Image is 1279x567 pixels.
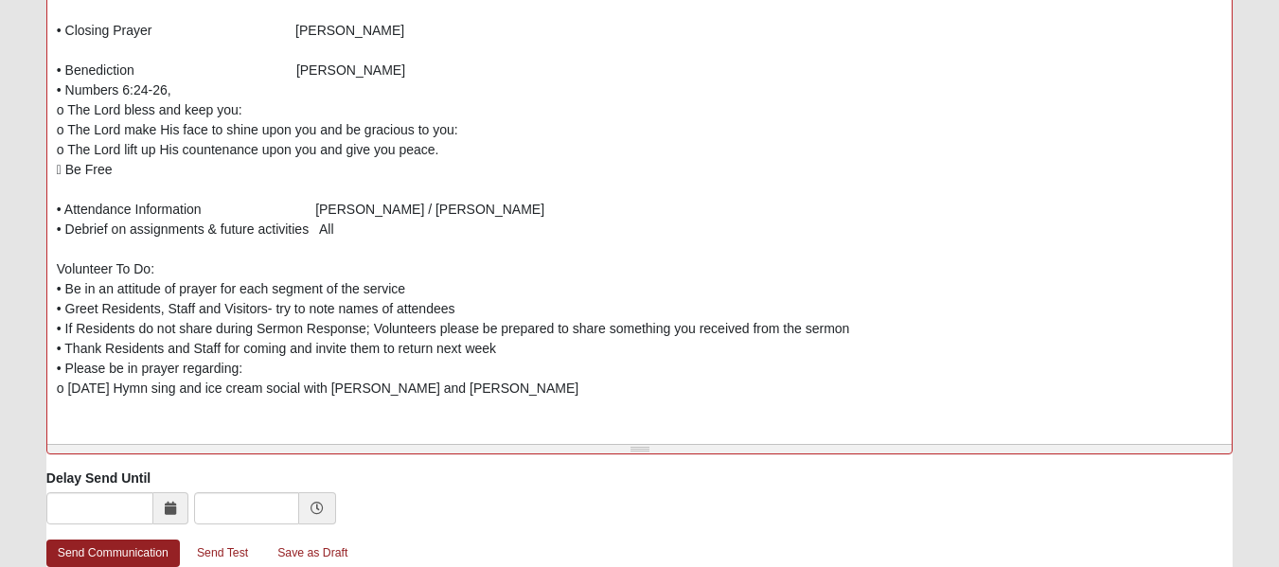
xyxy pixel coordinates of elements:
a: Send Communication [46,540,180,567]
div: Resize [47,445,1232,453]
label: Delay Send Until [46,469,151,487]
